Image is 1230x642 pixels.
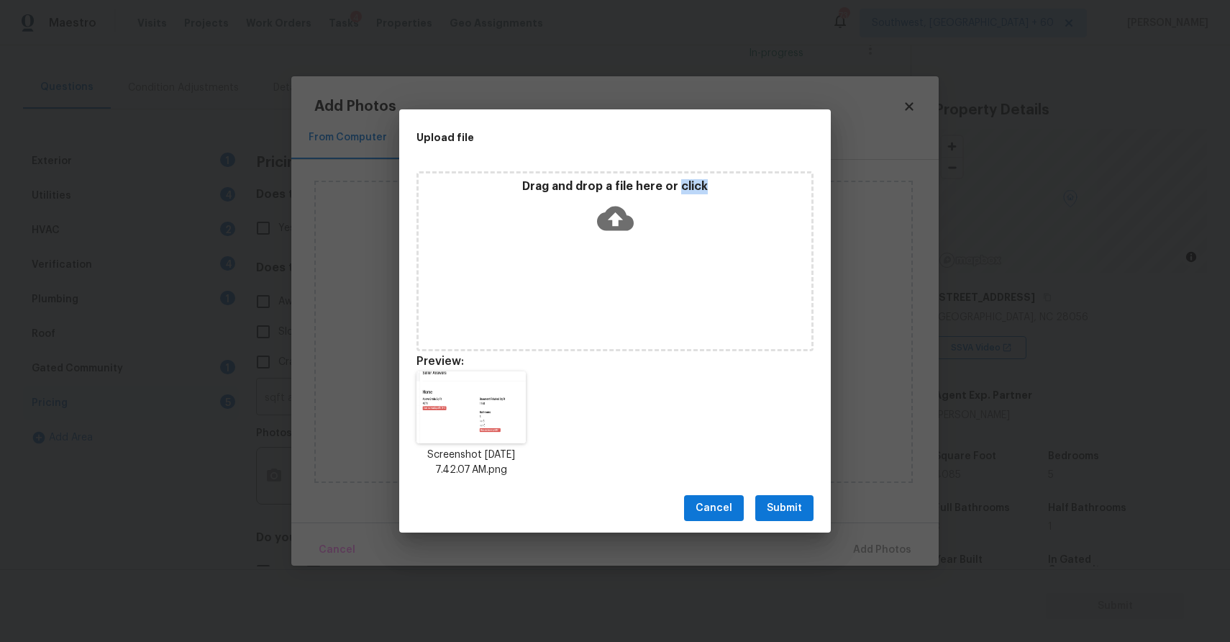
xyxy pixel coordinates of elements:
button: Submit [755,495,814,522]
span: Submit [767,499,802,517]
button: Cancel [684,495,744,522]
p: Screenshot [DATE] 7.42.07 AM.png [416,448,526,478]
p: Drag and drop a file here or click [419,179,811,194]
h2: Upload file [416,130,749,145]
span: Cancel [696,499,732,517]
img: 9Z2cHu4AIKcmwQIECBAgAABAgQIECBAgACBmoBDtLaYvgQIECBAgAABAgQIECBAgAABAgQI3AIO0ZtOkAABAgQIECBAgAABAg... [416,371,526,443]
